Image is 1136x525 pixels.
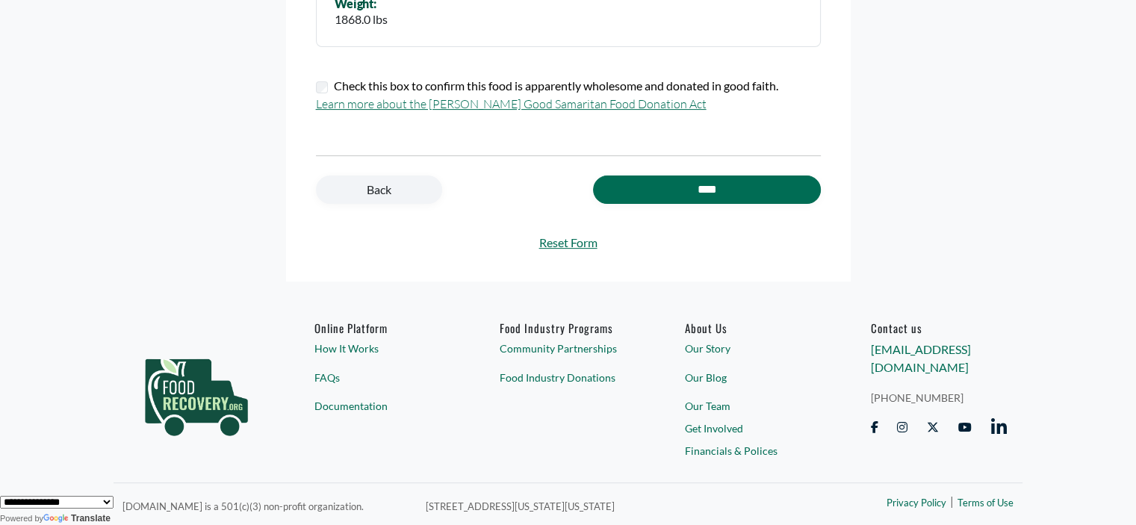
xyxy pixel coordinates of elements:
div: 1868.0 lbs [335,10,388,28]
a: Back [316,175,442,204]
a: Documentation [314,398,451,414]
a: Get Involved [685,420,822,436]
a: Our Blog [685,370,822,385]
a: How It Works [314,341,451,356]
h6: Food Industry Programs [500,321,636,335]
a: About Us [685,321,822,335]
a: [EMAIL_ADDRESS][DOMAIN_NAME] [870,342,970,374]
a: Financials & Polices [685,443,822,459]
label: Check this box to confirm this food is apparently wholesome and donated in good faith. [334,77,778,95]
a: Reset Form [316,234,821,252]
img: Google Translate [43,514,71,524]
a: Learn more about the [PERSON_NAME] Good Samaritan Food Donation Act [316,96,707,111]
a: Food Industry Donations [500,370,636,385]
img: food_recovery_green_logo-76242d7a27de7ed26b67be613a865d9c9037ba317089b267e0515145e5e51427.png [129,321,264,463]
a: [PHONE_NUMBER] [870,390,1007,406]
h6: Online Platform [314,321,451,335]
a: Our Story [685,341,822,356]
h6: Contact us [870,321,1007,335]
a: Translate [43,513,111,524]
a: Community Partnerships [500,341,636,356]
a: FAQs [314,370,451,385]
a: Our Team [685,398,822,414]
